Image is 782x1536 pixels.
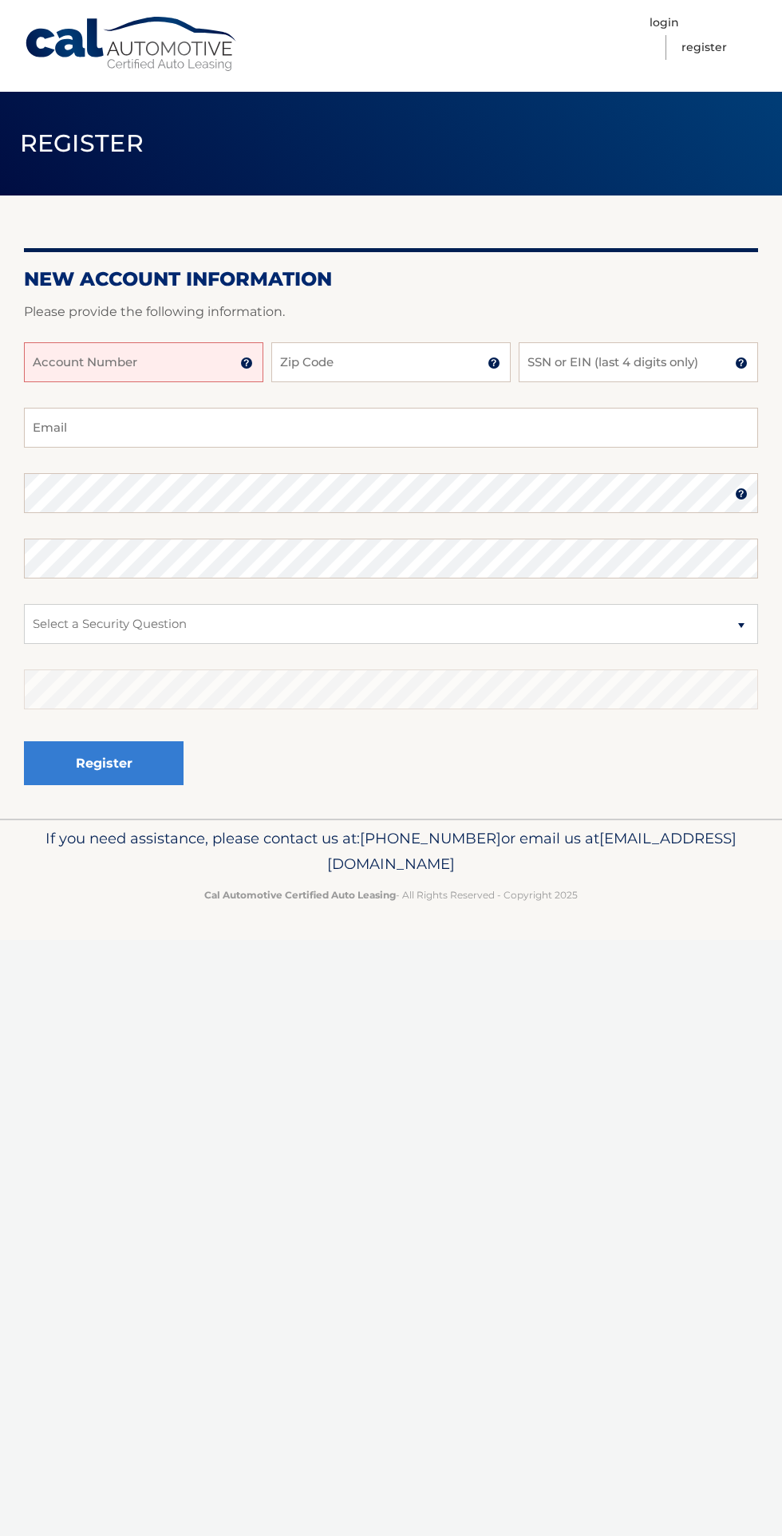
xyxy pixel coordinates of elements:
[681,35,727,60] a: Register
[735,488,748,500] img: tooltip.svg
[24,741,184,785] button: Register
[519,342,758,382] input: SSN or EIN (last 4 digits only)
[327,829,737,873] span: [EMAIL_ADDRESS][DOMAIN_NAME]
[735,357,748,369] img: tooltip.svg
[204,889,396,901] strong: Cal Automotive Certified Auto Leasing
[24,826,758,877] p: If you need assistance, please contact us at: or email us at
[650,10,679,35] a: Login
[24,342,263,382] input: Account Number
[24,408,758,448] input: Email
[488,357,500,369] img: tooltip.svg
[24,301,758,323] p: Please provide the following information.
[271,342,511,382] input: Zip Code
[240,357,253,369] img: tooltip.svg
[20,128,144,158] span: Register
[360,829,501,847] span: [PHONE_NUMBER]
[24,267,758,291] h2: New Account Information
[24,886,758,903] p: - All Rights Reserved - Copyright 2025
[24,16,239,73] a: Cal Automotive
